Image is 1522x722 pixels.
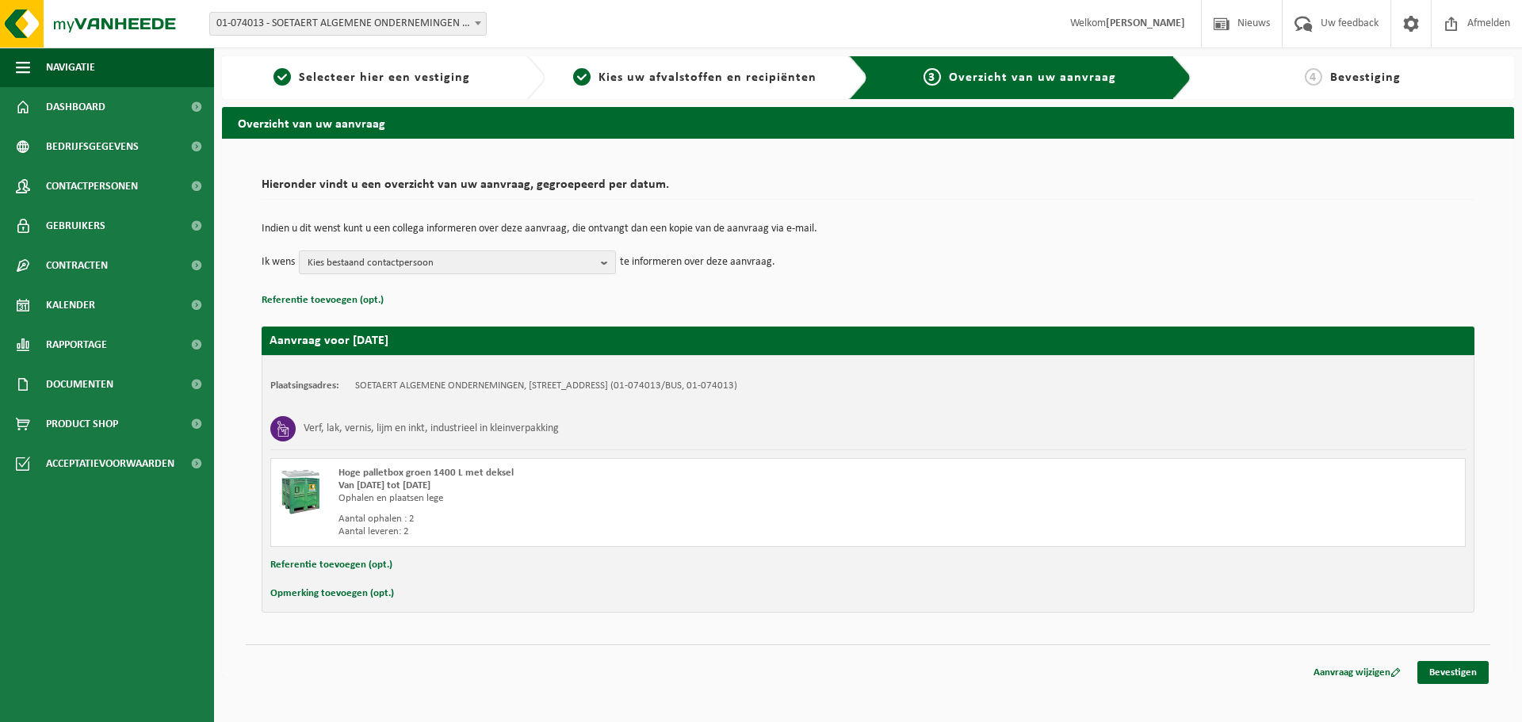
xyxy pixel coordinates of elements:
[262,178,1474,200] h2: Hieronder vindt u een overzicht van uw aanvraag, gegroepeerd per datum.
[598,71,816,84] span: Kies uw afvalstoffen en recipiënten
[924,68,941,86] span: 3
[46,444,174,483] span: Acceptatievoorwaarden
[270,583,394,604] button: Opmerking toevoegen (opt.)
[270,555,392,575] button: Referentie toevoegen (opt.)
[46,365,113,404] span: Documenten
[304,416,559,441] h3: Verf, lak, vernis, lijm en inkt, industrieel in kleinverpakking
[553,68,837,87] a: 2Kies uw afvalstoffen en recipiënten
[299,71,470,84] span: Selecteer hier een vestiging
[46,87,105,127] span: Dashboard
[46,325,107,365] span: Rapportage
[308,251,595,275] span: Kies bestaand contactpersoon
[573,68,591,86] span: 2
[270,334,388,347] strong: Aanvraag voor [DATE]
[1106,17,1185,29] strong: [PERSON_NAME]
[279,467,323,514] img: PB-HB-1400-HPE-GN-11.png
[262,290,384,311] button: Referentie toevoegen (opt.)
[46,206,105,246] span: Gebruikers
[262,223,1474,235] p: Indien u dit wenst kunt u een collega informeren over deze aanvraag, die ontvangt dan een kopie v...
[46,127,139,166] span: Bedrijfsgegevens
[46,246,108,285] span: Contracten
[46,404,118,444] span: Product Shop
[262,250,295,274] p: Ik wens
[209,12,487,36] span: 01-074013 - SOETAERT ALGEMENE ONDERNEMINGEN - OOSTENDE
[222,107,1514,138] h2: Overzicht van uw aanvraag
[620,250,775,274] p: te informeren over deze aanvraag.
[46,48,95,87] span: Navigatie
[270,380,339,391] strong: Plaatsingsadres:
[46,166,138,206] span: Contactpersonen
[338,525,927,538] div: Aantal leveren: 2
[1330,71,1401,84] span: Bevestiging
[273,68,291,86] span: 1
[338,480,430,491] strong: Van [DATE] tot [DATE]
[338,513,927,525] div: Aantal ophalen : 2
[1417,661,1489,684] a: Bevestigen
[1305,68,1322,86] span: 4
[1302,661,1413,684] a: Aanvraag wijzigen
[210,13,486,35] span: 01-074013 - SOETAERT ALGEMENE ONDERNEMINGEN - OOSTENDE
[230,68,514,87] a: 1Selecteer hier een vestiging
[355,380,737,392] td: SOETAERT ALGEMENE ONDERNEMINGEN, [STREET_ADDRESS] (01-074013/BUS, 01-074013)
[338,492,927,505] div: Ophalen en plaatsen lege
[46,285,95,325] span: Kalender
[949,71,1116,84] span: Overzicht van uw aanvraag
[299,250,616,274] button: Kies bestaand contactpersoon
[338,468,514,478] span: Hoge palletbox groen 1400 L met deksel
